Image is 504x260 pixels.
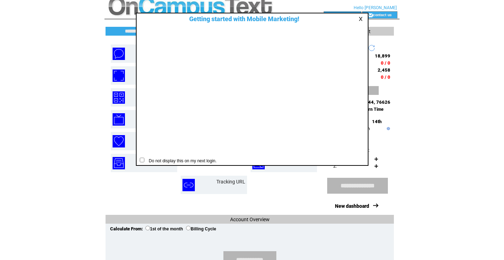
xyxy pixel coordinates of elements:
[145,226,150,230] input: 1st of the month
[333,163,337,169] span: 2.
[113,91,125,104] img: qr-codes.png
[360,99,390,105] span: 71444, 76626
[182,179,195,191] img: tracking-url.png
[186,226,216,231] label: Billing Cycle
[373,12,392,17] a: contact us
[381,60,390,66] span: 0 / 0
[335,12,340,18] img: account_icon.gif
[145,226,183,231] label: 1st of the month
[385,127,390,130] img: help.gif
[113,157,125,169] img: inbox.png
[381,74,390,80] span: 0 / 0
[113,48,125,60] img: text-blast.png
[216,179,245,185] a: Tracking URL
[186,226,191,230] input: Billing Cycle
[375,53,390,59] span: 18,899
[110,226,143,231] span: Calculate From:
[230,217,270,222] span: Account Overview
[358,107,384,112] span: Eastern Time
[145,158,217,163] span: Do not display this on my next login.
[113,135,125,147] img: birthday-wishes.png
[335,203,369,209] a: New dashboard
[368,12,373,18] img: contact_us_icon.gif
[354,5,397,10] span: Hello [PERSON_NAME]
[113,113,125,126] img: text-to-screen.png
[372,119,382,124] span: 14th
[182,15,299,23] span: Getting started with Mobile Marketing!
[113,69,125,82] img: mobile-coupons.png
[378,67,390,73] span: 2,458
